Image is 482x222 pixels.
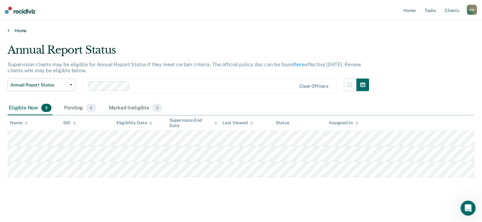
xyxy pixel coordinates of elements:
[63,101,97,115] div: Pending0
[10,120,28,126] div: Name
[467,5,477,15] div: R M
[152,104,162,112] span: 0
[86,104,96,112] span: 0
[276,120,289,126] div: Status
[169,118,217,128] div: Supervision End Date
[8,44,369,61] div: Annual Report Status
[8,61,361,73] p: Supervision clients may be eligible for Annual Report Status if they meet certain criteria. The o...
[41,104,51,112] span: 3
[10,82,67,88] span: Annual Report Status
[63,120,76,126] div: SID
[5,7,35,14] img: Recidiviz
[8,79,75,91] button: Annual Report Status
[329,120,358,126] div: Assigned to
[8,28,474,33] a: Home
[8,101,53,115] div: Eligible Now3
[108,101,164,115] div: Marked Ineligible0
[461,201,476,216] iframe: Intercom live chat
[222,120,253,126] div: Last Viewed
[116,120,153,126] div: Eligibility Date
[295,61,305,67] a: here
[467,5,477,15] button: RM
[299,84,328,89] div: Clear officers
